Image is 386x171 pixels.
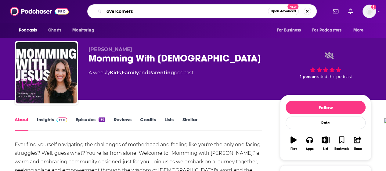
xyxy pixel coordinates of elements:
[271,10,296,13] span: Open Advanced
[37,117,67,131] a: InsightsPodchaser Pro
[164,117,174,131] a: Lists
[349,24,371,36] button: open menu
[114,117,132,131] a: Reviews
[280,46,371,84] div: 1 personrated this podcast
[15,24,45,36] button: open menu
[287,4,298,9] span: New
[76,117,105,131] a: Episodes195
[104,6,268,16] input: Search podcasts, credits, & more...
[317,74,352,79] span: rated this podcast
[286,101,366,114] button: Follow
[300,74,317,79] span: 1 person
[139,70,148,76] span: and
[346,6,355,17] a: Show notifications dropdown
[16,42,77,103] img: Momming With Jesus
[308,24,350,36] button: open menu
[88,46,132,52] span: [PERSON_NAME]
[68,24,102,36] button: open menu
[318,132,334,154] button: List
[87,4,317,18] div: Search podcasts, credits, & more...
[122,70,139,76] a: Family
[363,5,376,18] button: Show profile menu
[277,26,301,35] span: For Business
[44,24,65,36] a: Charts
[110,70,121,76] a: Kids
[19,26,37,35] span: Podcasts
[286,117,366,129] div: Rate
[48,26,61,35] span: Charts
[323,147,328,151] div: List
[334,147,349,151] div: Bookmark
[301,132,317,154] button: Apps
[363,5,376,18] span: Logged in as amandawoods
[268,8,299,15] button: Open AdvancedNew
[140,117,156,131] a: Credits
[312,26,341,35] span: For Podcasters
[182,117,197,131] a: Similar
[353,26,364,35] span: More
[350,132,366,154] button: Share
[306,147,314,151] div: Apps
[371,5,376,9] svg: Add a profile image
[56,117,67,122] img: Podchaser Pro
[272,24,308,36] button: open menu
[353,147,362,151] div: Share
[88,69,193,76] div: A weekly podcast
[72,26,94,35] span: Monitoring
[286,132,301,154] button: Play
[10,6,69,17] img: Podchaser - Follow, Share and Rate Podcasts
[334,132,349,154] button: Bookmark
[15,117,28,131] a: About
[148,70,174,76] a: Parenting
[363,5,376,18] img: User Profile
[121,70,122,76] span: ,
[330,6,341,17] a: Show notifications dropdown
[290,147,297,151] div: Play
[99,117,105,122] div: 195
